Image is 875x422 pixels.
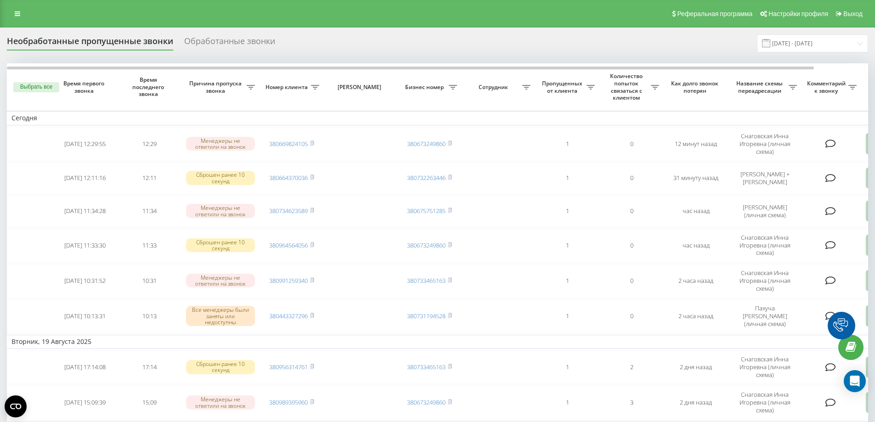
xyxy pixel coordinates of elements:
[407,398,446,406] a: 380673249860
[402,84,449,91] span: Бизнес номер
[664,127,728,161] td: 12 минут назад
[117,163,181,194] td: 12:11
[733,80,789,94] span: Название схемы переадресации
[53,163,117,194] td: [DATE] 12:11:16
[843,10,863,17] span: Выход
[269,312,308,320] a: 380443327296
[53,127,117,161] td: [DATE] 12:29:55
[677,10,752,17] span: Реферальная программа
[664,196,728,227] td: час назад
[407,140,446,148] a: 380673249860
[728,386,802,419] td: Снаговская Инна Игоревна (личная схема)
[269,398,308,406] a: 380989395960
[604,73,651,101] span: Количество попыток связаться с клиентом
[664,350,728,384] td: 2 дня назад
[186,80,247,94] span: Причина пропуска звонка
[53,299,117,333] td: [DATE] 10:13:31
[264,84,311,91] span: Номер клиента
[728,196,802,227] td: [PERSON_NAME] (личная схема)
[269,207,308,215] a: 380734623589
[117,386,181,419] td: 15:09
[269,174,308,182] a: 380664370036
[728,127,802,161] td: Снаговская Инна Игоревна (личная схема)
[466,84,522,91] span: Сотрудник
[728,163,802,194] td: [PERSON_NAME] + [PERSON_NAME]
[728,229,802,262] td: Снаговская Инна Игоревна (личная схема)
[664,163,728,194] td: 31 минуту назад
[53,229,117,262] td: [DATE] 11:33:30
[117,264,181,298] td: 10:31
[53,350,117,384] td: [DATE] 17:14:08
[186,306,255,326] div: Все менеджеры были заняты или недоступны
[60,80,110,94] span: Время первого звонка
[117,229,181,262] td: 11:33
[269,276,308,285] a: 380991259340
[599,229,664,262] td: 0
[124,76,174,98] span: Время последнего звонка
[269,363,308,371] a: 380956314761
[728,350,802,384] td: Снаговская Инна Игоревна (личная схема)
[535,299,599,333] td: 1
[664,386,728,419] td: 2 дня назад
[806,80,848,94] span: Комментарий к звонку
[117,350,181,384] td: 17:14
[186,395,255,409] div: Менеджеры не ответили на звонок
[407,312,446,320] a: 380731194528
[599,350,664,384] td: 2
[599,163,664,194] td: 0
[13,82,59,92] button: Выбрать все
[269,140,308,148] a: 380669824105
[407,174,446,182] a: 380732263446
[186,360,255,374] div: Сброшен ранее 10 секунд
[599,299,664,333] td: 0
[186,137,255,151] div: Менеджеры не ответили на звонок
[407,363,446,371] a: 380733465163
[117,127,181,161] td: 12:29
[117,196,181,227] td: 11:34
[664,264,728,298] td: 2 часа назад
[186,238,255,252] div: Сброшен ранее 10 секунд
[535,386,599,419] td: 1
[535,350,599,384] td: 1
[599,386,664,419] td: 3
[671,80,721,94] span: Как долго звонок потерян
[535,196,599,227] td: 1
[269,241,308,249] a: 380964564056
[535,163,599,194] td: 1
[768,10,828,17] span: Настройки профиля
[407,241,446,249] a: 380673249860
[728,264,802,298] td: Снаговская Инна Игоревна (личная схема)
[117,299,181,333] td: 10:13
[540,80,587,94] span: Пропущенных от клиента
[53,196,117,227] td: [DATE] 11:34:28
[599,127,664,161] td: 0
[186,204,255,218] div: Менеджеры не ответили на звонок
[7,36,173,51] div: Необработанные пропущенные звонки
[53,386,117,419] td: [DATE] 15:09:39
[599,264,664,298] td: 0
[535,229,599,262] td: 1
[599,196,664,227] td: 0
[664,229,728,262] td: час назад
[407,276,446,285] a: 380733465163
[407,207,446,215] a: 380675751285
[332,84,390,91] span: [PERSON_NAME]
[535,127,599,161] td: 1
[186,171,255,185] div: Сброшен ранее 10 секунд
[5,395,27,417] button: Open CMP widget
[728,299,802,333] td: Пахуча [PERSON_NAME] (личная схема)
[184,36,275,51] div: Обработанные звонки
[664,299,728,333] td: 2 часа назад
[844,370,866,392] div: Open Intercom Messenger
[53,264,117,298] td: [DATE] 10:31:52
[535,264,599,298] td: 1
[186,274,255,287] div: Менеджеры не ответили на звонок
